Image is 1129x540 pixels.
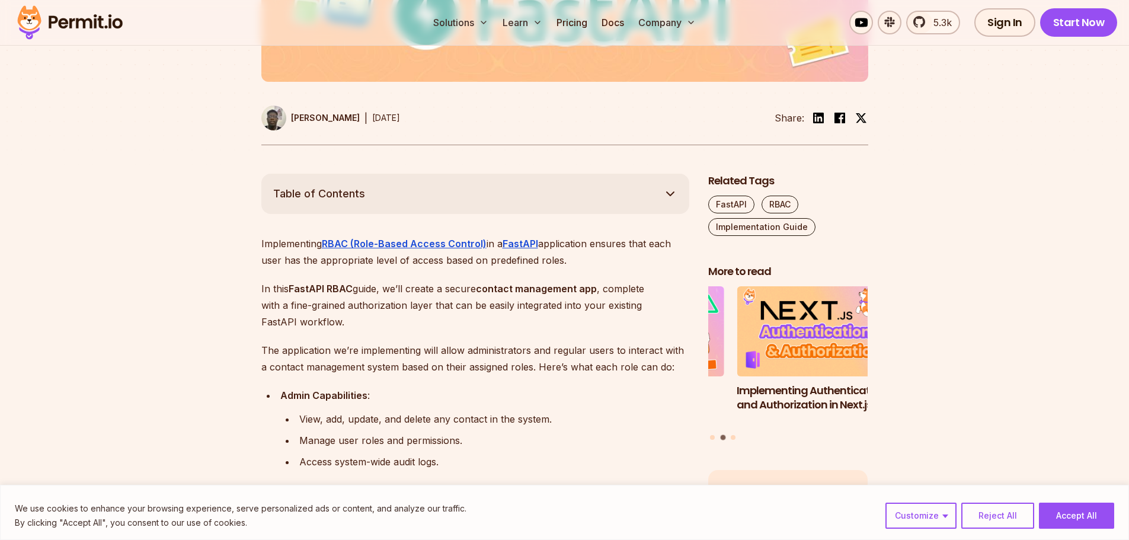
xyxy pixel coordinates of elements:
[708,264,868,279] h2: More to read
[280,387,689,404] div: :
[710,435,715,440] button: Go to slide 1
[15,501,466,516] p: We use cookies to enhance your browsing experience, serve personalized ads or content, and analyz...
[564,286,724,427] li: 1 of 3
[273,186,365,202] span: Table of Contents
[855,112,867,124] img: twitter
[597,11,629,34] a: Docs
[811,111,826,125] img: linkedin
[775,111,804,125] li: Share:
[564,384,724,413] h3: Implementing Multi-Tenant RBAC in Nuxt.js
[737,286,897,427] a: Implementing Authentication and Authorization in Next.jsImplementing Authentication and Authoriza...
[926,15,952,30] span: 5.3k
[720,434,725,440] button: Go to slide 2
[498,11,547,34] button: Learn
[299,432,689,449] div: Manage user roles and permissions.
[372,113,400,123] time: [DATE]
[299,453,689,470] div: Access system-wide audit logs.
[364,111,367,125] div: |
[1040,8,1118,37] a: Start Now
[322,238,487,250] a: RBAC (Role-Based Access Control)
[552,11,592,34] a: Pricing
[261,106,360,130] a: [PERSON_NAME]
[708,218,815,236] a: Implementation Guide
[885,503,957,529] button: Customize
[906,11,960,34] a: 5.3k
[280,389,367,401] strong: Admin Capabilities
[1039,503,1114,529] button: Accept All
[737,384,897,413] h3: Implementing Authentication and Authorization in Next.js
[280,482,689,499] div: :
[762,196,798,213] a: RBAC
[291,112,360,124] p: [PERSON_NAME]
[974,8,1035,37] a: Sign In
[261,280,689,330] p: In this guide, we’ll create a secure , complete with a fine-grained authorization layer that can ...
[299,411,689,427] div: View, add, update, and delete any contact in the system.
[289,283,353,295] strong: FastAPI RBAC
[737,286,897,427] li: 2 of 3
[708,174,868,188] h2: Related Tags
[15,516,466,530] p: By clicking "Accept All", you consent to our use of cookies.
[634,11,701,34] button: Company
[708,196,754,213] a: FastAPI
[722,484,811,499] p: Like this Article?
[708,286,868,442] div: Posts
[428,11,493,34] button: Solutions
[261,235,689,269] p: Implementing in a application ensures that each user has the appropriate level of access based on...
[476,283,597,295] strong: contact management app
[833,111,847,125] img: facebook
[261,174,689,214] button: Table of Contents
[12,2,128,43] img: Permit logo
[261,106,286,130] img: Uma Victor
[503,238,538,250] a: FastAPI
[961,503,1034,529] button: Reject All
[737,286,897,376] img: Implementing Authentication and Authorization in Next.js
[731,435,735,440] button: Go to slide 3
[261,342,689,375] p: The application we’re implementing will allow administrators and regular users to interact with a...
